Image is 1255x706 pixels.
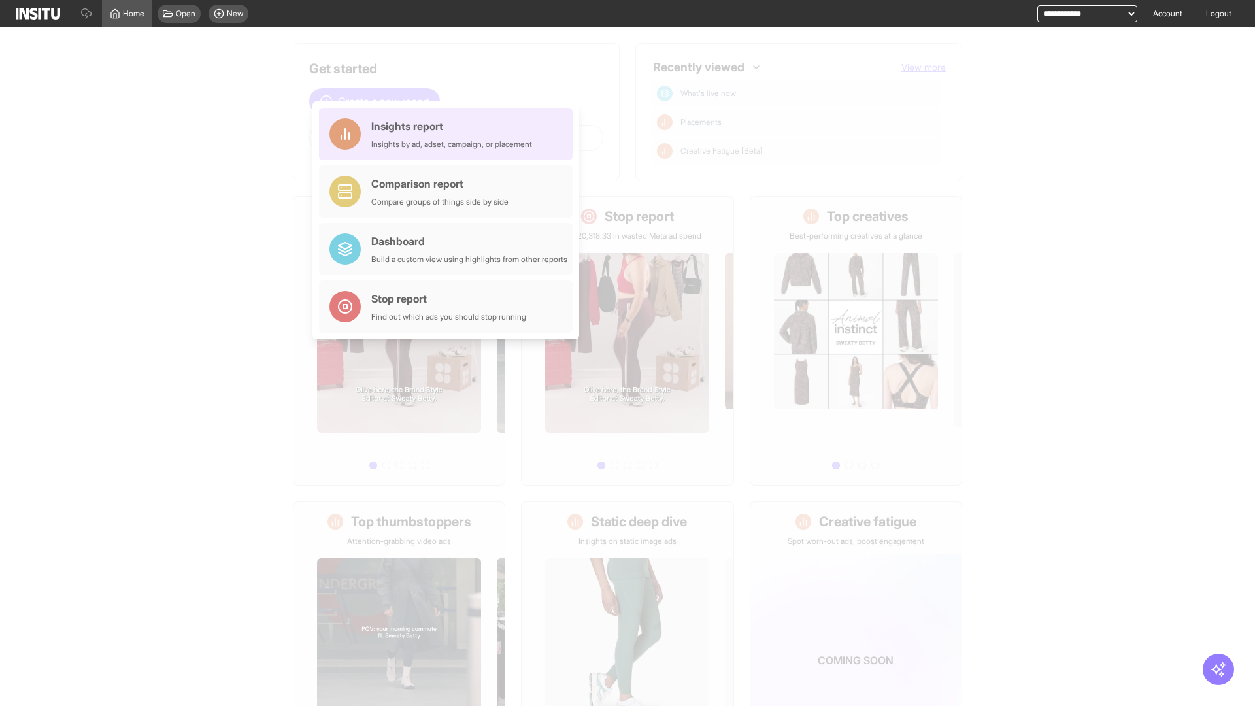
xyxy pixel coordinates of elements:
div: Find out which ads you should stop running [371,312,526,322]
span: Open [176,8,195,19]
img: Logo [16,8,60,20]
span: Home [123,8,144,19]
div: Insights by ad, adset, campaign, or placement [371,139,532,150]
div: Compare groups of things side by side [371,197,509,207]
div: Build a custom view using highlights from other reports [371,254,567,265]
div: Stop report [371,291,526,307]
div: Comparison report [371,176,509,192]
div: Dashboard [371,233,567,249]
span: New [227,8,243,19]
div: Insights report [371,118,532,134]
